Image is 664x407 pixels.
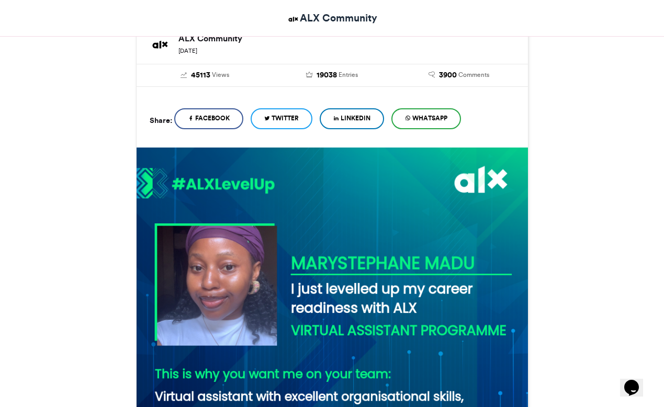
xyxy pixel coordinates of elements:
a: 3900 Comments [403,70,515,81]
span: 45113 [191,70,210,81]
span: Views [212,70,229,80]
span: Comments [458,70,489,80]
small: [DATE] [178,47,197,54]
a: Facebook [174,108,243,129]
img: ALX Community [150,34,171,55]
h6: ALX Community [178,34,515,42]
h5: Share: [150,114,172,127]
a: Twitter [251,108,312,129]
a: LinkedIn [320,108,384,129]
span: LinkedIn [341,114,370,123]
span: Facebook [195,114,230,123]
span: 19038 [317,70,337,81]
a: 45113 Views [150,70,261,81]
iframe: chat widget [620,365,654,397]
span: WhatsApp [412,114,447,123]
a: WhatsApp [391,108,461,129]
a: 19038 Entries [276,70,388,81]
span: Twitter [272,114,299,123]
span: Entries [339,70,358,80]
a: ALX Community [287,10,377,26]
span: 3900 [439,70,457,81]
img: ALX Community [287,13,300,26]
